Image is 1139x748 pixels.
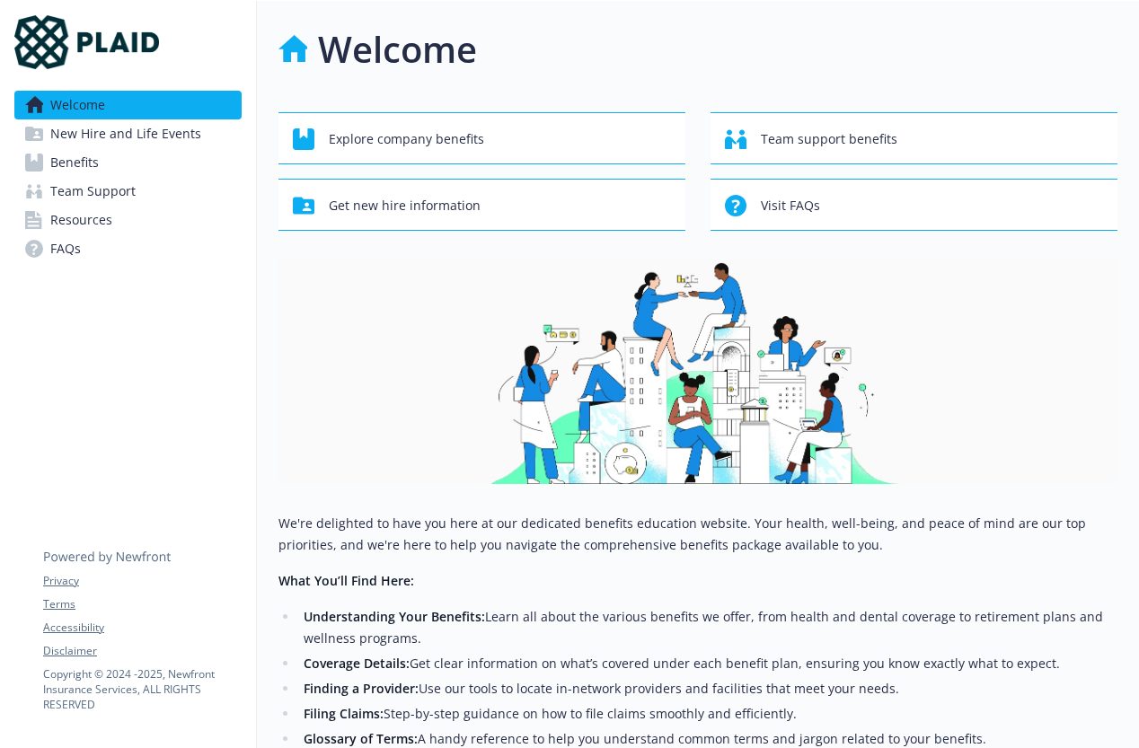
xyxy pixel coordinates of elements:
li: Learn all about the various benefits we offer, from health and dental coverage to retirement plan... [298,606,1117,649]
a: Welcome [14,91,242,119]
strong: Filing Claims: [304,705,384,722]
span: Visit FAQs [761,189,820,223]
li: Get clear information on what’s covered under each benefit plan, ensuring you know exactly what t... [298,653,1117,674]
strong: What You’ll Find Here: [278,572,414,589]
p: Copyright © 2024 - 2025 , Newfront Insurance Services, ALL RIGHTS RESERVED [43,666,241,712]
a: Accessibility [43,620,241,636]
a: Privacy [43,573,241,589]
strong: Glossary of Terms: [304,730,418,747]
h1: Welcome [318,22,477,76]
span: Benefits [50,148,99,177]
span: Team support benefits [761,122,897,156]
a: Terms [43,596,241,612]
span: Explore company benefits [329,122,484,156]
li: Use our tools to locate in-network providers and facilities that meet your needs. [298,678,1117,700]
span: Welcome [50,91,105,119]
strong: Understanding Your Benefits: [304,608,485,625]
a: Team Support [14,177,242,206]
button: Team support benefits [711,112,1117,164]
span: New Hire and Life Events [50,119,201,148]
strong: Finding a Provider: [304,680,419,697]
a: FAQs [14,234,242,263]
p: We're delighted to have you here at our dedicated benefits education website. Your health, well-b... [278,513,1117,556]
li: Step-by-step guidance on how to file claims smoothly and efficiently. [298,703,1117,725]
a: Benefits [14,148,242,177]
span: FAQs [50,234,81,263]
button: Visit FAQs [711,179,1117,231]
button: Get new hire information [278,179,685,231]
strong: Coverage Details: [304,655,410,672]
a: Resources [14,206,242,234]
span: Get new hire information [329,189,481,223]
span: Team Support [50,177,136,206]
a: New Hire and Life Events [14,119,242,148]
img: overview page banner [278,260,1117,484]
span: Resources [50,206,112,234]
button: Explore company benefits [278,112,685,164]
a: Disclaimer [43,643,241,659]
